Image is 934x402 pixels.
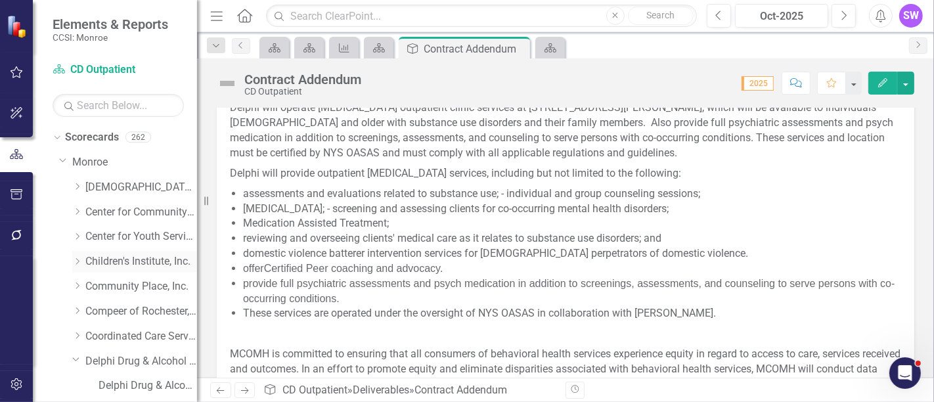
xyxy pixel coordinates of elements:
a: Monroe [72,155,197,170]
p: Delphi will provide outpatient [MEDICAL_DATA] services, including but not limited to the following: [230,164,901,184]
a: Coordinated Care Services Inc. [85,329,197,344]
button: Oct-2025 [735,4,828,28]
input: Search Below... [53,94,184,117]
a: Delphi Drug & Alcohol Council (MCOMH Internal) [99,378,197,393]
button: SW [899,4,923,28]
div: CD Outpatient [244,87,361,97]
input: Search ClearPoint... [266,5,697,28]
a: Delphi Drug & Alcohol Council [85,354,197,369]
div: » » [263,383,556,398]
li: reviewing and overseeing clients' medical care as it relates to substance use disorders; and [243,231,901,246]
li: assessments and evaluations related to substance use; - individual and group counseling sessions; [243,187,901,202]
a: Center for Community Alternatives [85,205,197,220]
span: Elements & Reports [53,16,168,32]
a: [DEMOGRAPHIC_DATA] Charities Family & Community Services [85,180,197,195]
a: Scorecards [65,130,119,145]
a: Children's Institute, Inc. [85,254,197,269]
li: [MEDICAL_DATA]; - screening and assessing clients for co-occurring mental health disorders; [243,202,901,217]
div: Contract Addendum [244,72,361,87]
small: CCSI: Monroe [53,32,168,43]
a: Center for Youth Services, Inc. [85,229,197,244]
li: Medication Assisted Treatment; [243,216,901,231]
p: Delphi will operate [MEDICAL_DATA] outpatient clinic services at [STREET_ADDRESS][PERSON_NAME], w... [230,100,901,163]
li: These services are operated under the oversight of NYS OASAS in collaboration with [PERSON_NAME]. [243,306,901,321]
div: Contract Addendum [424,41,527,57]
span: Certified Peer coaching and advocacy. [264,263,443,274]
iframe: Intercom live chat [889,357,921,389]
a: Community Place, Inc. [85,279,197,294]
img: ClearPoint Strategy [7,15,30,38]
span: Search [646,10,675,20]
div: Contract Addendum [414,384,507,396]
div: Oct-2025 [740,9,824,24]
li: domestic violence batterer intervention services for [DEMOGRAPHIC_DATA] perpetrators of domestic ... [243,246,901,261]
div: 262 [125,132,151,143]
a: CD Outpatient [53,62,184,78]
a: CD Outpatient [282,384,347,396]
img: Not Defined [217,73,238,94]
a: Compeer of Rochester, Inc. [85,304,197,319]
a: Deliverables [353,384,409,396]
button: Search [628,7,694,25]
span: offer [243,263,264,274]
span: 2025 [742,76,774,91]
span: provide full psychiatric assessments and psych medication in addition to screenings, assessments,... [243,278,895,304]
